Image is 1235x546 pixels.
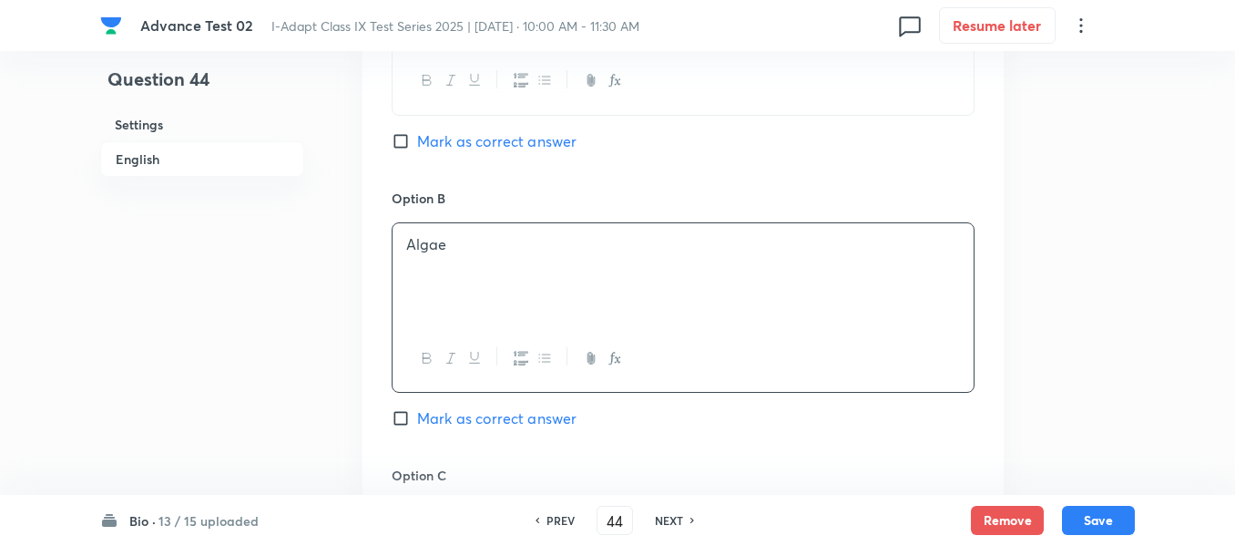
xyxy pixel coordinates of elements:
h6: English [100,141,304,177]
h4: Question 44 [100,66,304,108]
h6: Settings [100,108,304,141]
a: Company Logo [100,15,126,36]
button: Remove [971,506,1044,535]
button: Save [1062,506,1135,535]
span: I-Adapt Class IX Test Series 2025 | [DATE] · 10:00 AM - 11:30 AM [271,17,639,35]
span: Mark as correct answer [417,130,577,152]
h6: Bio · [129,511,156,531]
h6: 13 / 15 uploaded [158,511,259,531]
p: Algae [406,234,960,255]
span: Mark as correct answer [417,407,577,429]
img: Company Logo [100,15,122,36]
button: Resume later [939,7,1056,44]
h6: PREV [546,512,575,529]
h6: Option C [392,466,975,485]
h6: Option B [392,189,975,208]
span: Advance Test 02 [140,15,253,35]
h6: NEXT [655,512,683,529]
